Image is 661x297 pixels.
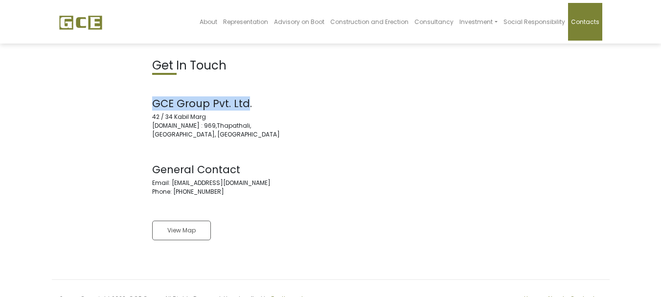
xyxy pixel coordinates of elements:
a: Advisory on Boot [271,3,327,41]
a: Consultancy [411,3,456,41]
a: Representation [220,3,271,41]
a: Contacts [568,3,602,41]
span: Investment [459,18,493,26]
a: Social Responsibility [501,3,568,41]
span: Representation [223,18,268,26]
span: Construction and Erection [330,18,409,26]
h3: General Contact [152,163,323,176]
span: About [200,18,217,26]
a: About [197,3,220,41]
h2: Get In Touch [152,59,323,73]
a: View Map [152,221,211,240]
span: Consultancy [414,18,454,26]
span: Contacts [571,18,599,26]
address: 42 / 34 Kabil Marg [DOMAIN_NAME] : 969,Thapathali, [GEOGRAPHIC_DATA], [GEOGRAPHIC_DATA] [152,97,323,139]
span: Social Responsibility [503,18,565,26]
a: Investment [456,3,500,41]
h3: GCE Group Pvt. Ltd. [152,97,323,110]
img: GCE Group [59,15,102,30]
address: Email: [EMAIL_ADDRESS][DOMAIN_NAME] Phone: [PHONE_NUMBER] [152,163,323,196]
span: Advisory on Boot [274,18,324,26]
a: Construction and Erection [327,3,411,41]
